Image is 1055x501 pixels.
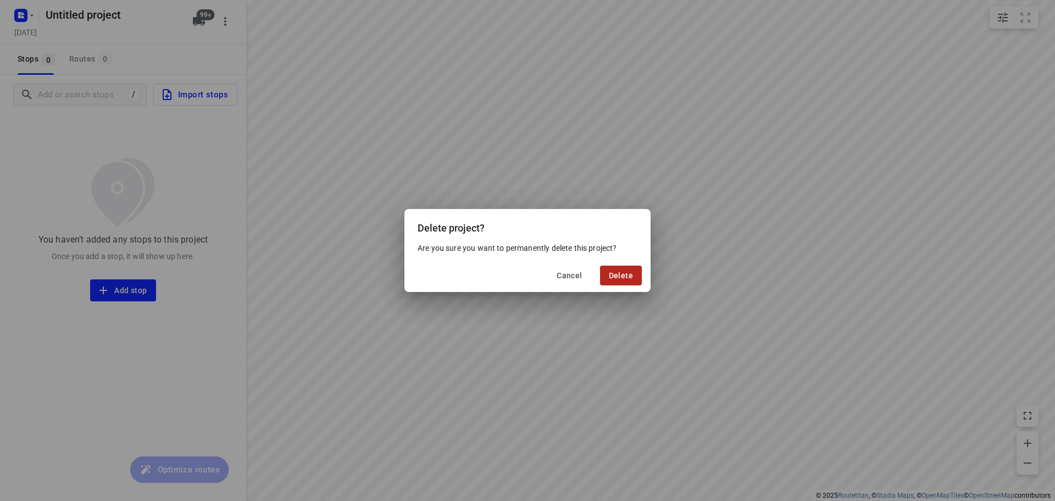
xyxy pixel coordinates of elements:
div: Delete project? [404,209,651,243]
p: Are you sure you want to permanently delete this project? [418,243,637,254]
button: Delete [600,266,642,285]
span: Delete [609,271,633,280]
button: Cancel [548,266,591,285]
span: Cancel [557,271,582,280]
